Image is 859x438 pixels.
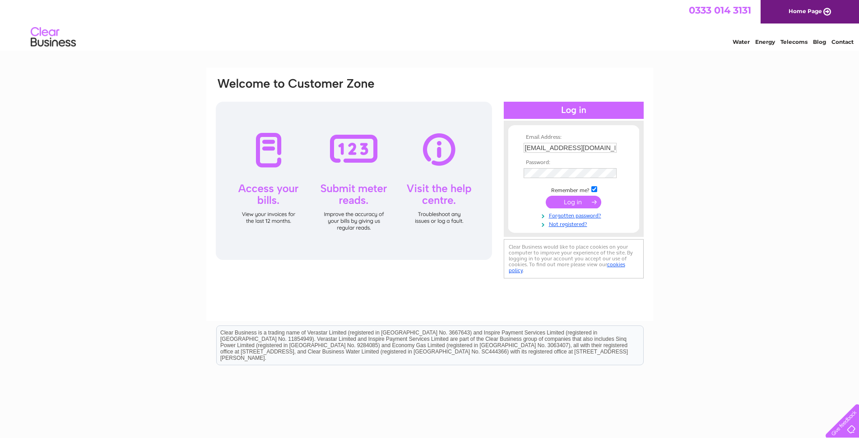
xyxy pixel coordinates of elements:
[30,24,76,51] img: logo.png
[831,38,854,45] a: Contact
[521,185,626,194] td: Remember me?
[733,38,750,45] a: Water
[521,160,626,166] th: Password:
[813,38,826,45] a: Blog
[504,239,644,278] div: Clear Business would like to place cookies on your computer to improve your experience of the sit...
[524,211,626,219] a: Forgotten password?
[689,5,751,16] a: 0333 014 3131
[524,219,626,228] a: Not registered?
[546,196,601,208] input: Submit
[217,5,643,44] div: Clear Business is a trading name of Verastar Limited (registered in [GEOGRAPHIC_DATA] No. 3667643...
[755,38,775,45] a: Energy
[509,261,625,273] a: cookies policy
[521,134,626,141] th: Email Address:
[780,38,808,45] a: Telecoms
